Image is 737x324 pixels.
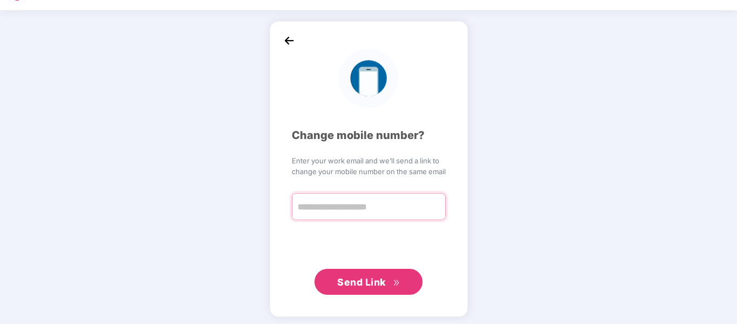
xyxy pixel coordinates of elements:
[314,269,423,295] button: Send Linkdouble-right
[337,276,386,288] span: Send Link
[339,49,398,108] img: logo
[292,166,446,177] span: change your mobile number on the same email
[393,279,400,286] span: double-right
[281,32,297,49] img: back_icon
[292,155,446,166] span: Enter your work email and we’ll send a link to
[292,127,446,144] div: Change mobile number?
